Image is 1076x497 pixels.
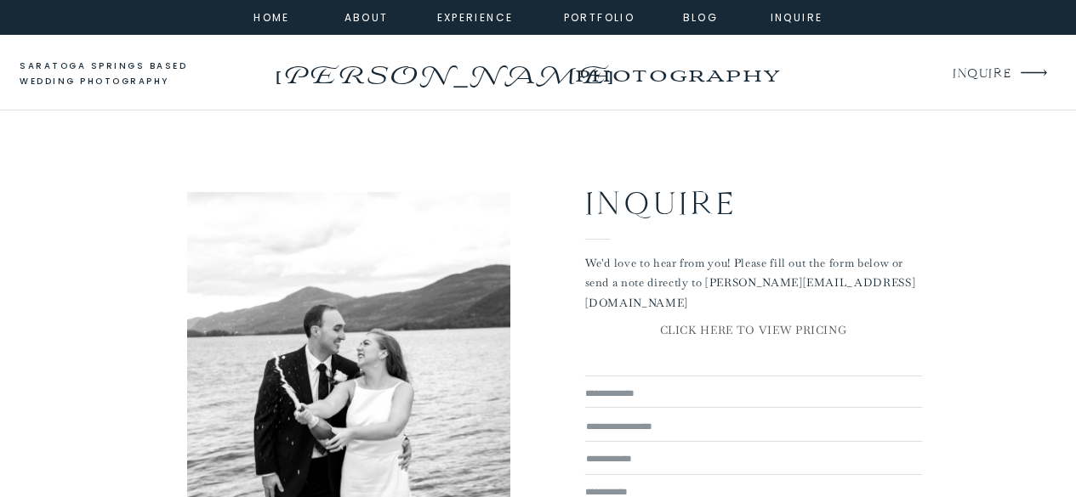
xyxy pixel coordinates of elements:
a: about [344,8,383,24]
a: saratoga springs based wedding photography [20,59,219,90]
p: We'd love to hear from you! Please fill out the form below or send a note directly to [PERSON_NAM... [585,253,922,302]
a: Blog [670,8,732,24]
a: photography [541,51,812,98]
a: inquire [766,8,828,24]
a: [PERSON_NAME] [270,55,617,82]
a: home [249,8,295,24]
a: CLICK HERE TO VIEW PRICING [585,320,922,343]
a: experience [437,8,506,24]
a: portfolio [563,8,636,24]
h2: Inquire [585,178,865,220]
a: INQUIRE [953,63,1010,86]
